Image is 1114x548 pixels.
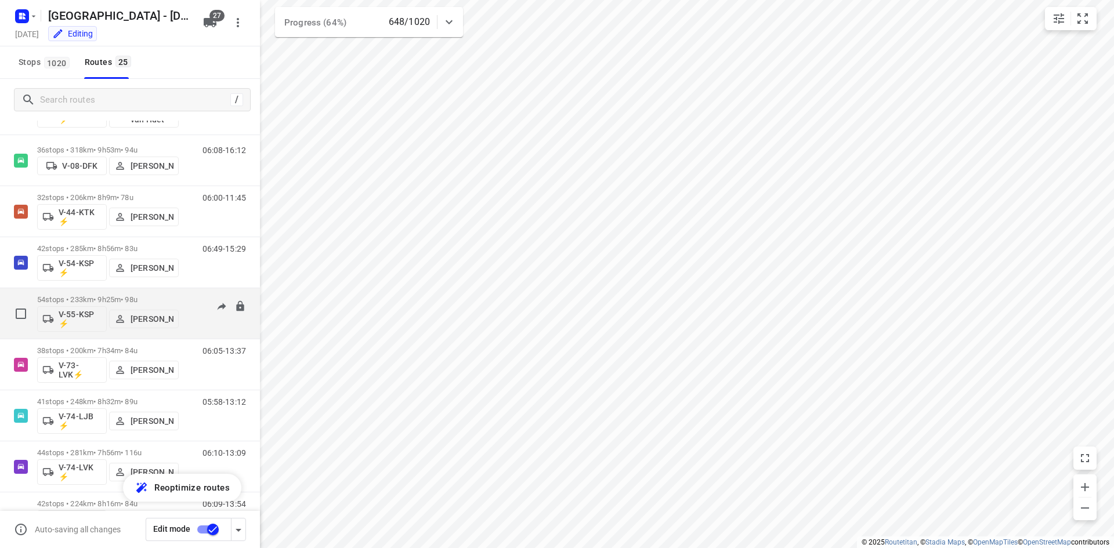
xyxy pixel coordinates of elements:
p: 42 stops • 285km • 8h56m • 83u [37,244,179,253]
p: V-44-KTK ⚡ [59,208,102,226]
button: More [226,11,249,34]
p: [PERSON_NAME] [131,161,173,170]
button: [PERSON_NAME] [109,361,179,379]
p: V-54-KSP ⚡ [59,259,102,277]
span: Reoptimize routes [154,480,230,495]
p: 648/1020 [389,15,430,29]
span: Stops [19,55,73,70]
button: Map settings [1047,7,1070,30]
button: V-08-DFK [37,157,107,175]
p: [PERSON_NAME] [131,314,173,324]
button: [PERSON_NAME] [109,157,179,175]
p: 06:00-11:45 [202,193,246,202]
p: 06:09-13:54 [202,499,246,509]
p: [PERSON_NAME] [131,467,173,477]
button: [PERSON_NAME] [109,412,179,430]
button: V-74-LJB ⚡ [37,408,107,434]
p: 05:58-13:12 [202,397,246,407]
button: [PERSON_NAME] [109,259,179,277]
input: Search routes [40,91,230,109]
p: V-74-LVK ⚡ [59,463,102,481]
div: Progress (64%)648/1020 [275,7,463,37]
p: V-08-DFK [62,161,97,170]
p: 06:08-16:12 [202,146,246,155]
p: V-73-LVK⚡ [59,361,102,379]
p: [PERSON_NAME] [131,263,173,273]
p: 54 stops • 233km • 9h25m • 98u [37,295,179,304]
span: Select [9,302,32,325]
h5: Rename [44,6,194,25]
p: [PERSON_NAME] [131,416,173,426]
a: Stadia Maps [925,538,965,546]
h5: Project date [10,27,44,41]
button: Lock route [234,300,246,314]
button: V-74-LVK ⚡ [37,459,107,485]
button: V-55-KSP ⚡ [37,306,107,332]
span: 27 [209,10,225,21]
span: 25 [115,56,131,67]
button: [PERSON_NAME] [109,463,179,481]
button: Reoptimize routes [123,474,241,502]
button: Fit zoom [1071,7,1094,30]
p: 41 stops • 248km • 8h32m • 89u [37,397,179,406]
p: V-74-LJB ⚡ [59,412,102,430]
a: Routetitan [885,538,917,546]
p: 06:10-13:09 [202,448,246,458]
button: [PERSON_NAME] [109,310,179,328]
p: Auto-saving all changes [35,525,121,534]
div: You are currently in edit mode. [52,28,93,39]
p: [PERSON_NAME] [131,365,173,375]
p: 06:05-13:37 [202,346,246,355]
div: / [230,93,243,106]
p: 42 stops • 224km • 8h16m • 84u [37,499,179,508]
p: 38 stops • 200km • 7h34m • 84u [37,346,179,355]
div: small contained button group [1045,7,1097,30]
button: V-73-LVK⚡ [37,357,107,383]
div: Driver app settings [232,522,245,536]
span: 1020 [44,57,70,68]
button: V-54-KSP ⚡ [37,255,107,281]
p: V-55-KSP ⚡ [59,310,102,328]
p: 06:49-15:29 [202,244,246,253]
div: Routes [85,55,135,70]
p: [PERSON_NAME] [131,212,173,222]
button: 27 [198,11,222,34]
a: OpenMapTiles [973,538,1018,546]
a: OpenStreetMap [1023,538,1071,546]
button: V-44-KTK ⚡ [37,204,107,230]
span: Edit mode [153,524,190,534]
span: Progress (64%) [284,17,346,28]
p: 32 stops • 206km • 8h9m • 78u [37,193,179,202]
p: 44 stops • 281km • 7h56m • 116u [37,448,179,457]
p: 36 stops • 318km • 9h53m • 94u [37,146,179,154]
li: © 2025 , © , © © contributors [862,538,1109,546]
button: [PERSON_NAME] [109,208,179,226]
